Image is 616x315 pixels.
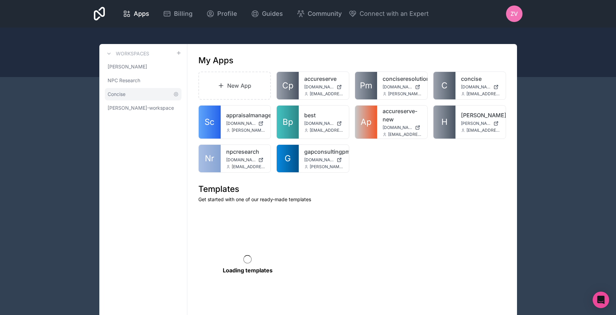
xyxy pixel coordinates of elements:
[304,121,334,126] span: [DOMAIN_NAME]
[304,121,343,126] a: [DOMAIN_NAME]
[198,72,271,100] a: New App
[205,153,214,164] span: Nr
[199,145,221,172] a: Nr
[355,72,377,99] a: Pm
[226,148,265,156] a: npcresearch
[361,117,372,128] span: Ap
[282,80,294,91] span: Cp
[108,91,125,98] span: Concise
[262,9,283,19] span: Guides
[304,148,343,156] a: gapconsultingpm
[285,153,291,164] span: G
[205,117,214,128] span: Sc
[105,88,181,100] a: Concise
[105,74,181,87] a: NPC Research
[461,75,500,83] a: concise
[388,91,422,97] span: [PERSON_NAME][EMAIL_ADDRESS][DOMAIN_NAME]
[310,164,343,170] span: [PERSON_NAME][EMAIL_ADDRESS][DOMAIN_NAME]
[105,50,149,58] a: Workspaces
[308,9,342,19] span: Community
[277,72,299,99] a: Cp
[199,106,221,139] a: Sc
[304,84,334,90] span: [DOMAIN_NAME]
[304,157,343,163] a: [DOMAIN_NAME]
[304,111,343,119] a: best
[310,91,343,97] span: [EMAIL_ADDRESS][DOMAIN_NAME]
[355,106,377,139] a: Ap
[466,128,500,133] span: [EMAIL_ADDRESS][DOMAIN_NAME]
[174,9,192,19] span: Billing
[226,111,265,119] a: appraisalmanagement
[441,80,448,91] span: C
[277,106,299,139] a: Bp
[108,105,174,111] span: [PERSON_NAME]-workspace
[388,132,422,137] span: [EMAIL_ADDRESS][DOMAIN_NAME]
[223,266,273,274] p: Loading templates
[108,63,147,70] span: [PERSON_NAME]
[461,111,500,119] a: [PERSON_NAME]
[134,9,149,19] span: Apps
[360,80,372,91] span: Pm
[383,125,422,130] a: [DOMAIN_NAME]
[461,84,500,90] a: [DOMAIN_NAME]
[217,9,237,19] span: Profile
[383,125,412,130] span: [DOMAIN_NAME]
[360,9,429,19] span: Connect with an Expert
[116,50,149,57] h3: Workspaces
[117,6,155,21] a: Apps
[304,157,334,163] span: [DOMAIN_NAME]
[277,145,299,172] a: G
[201,6,243,21] a: Profile
[383,107,422,123] a: accureserve-new
[433,106,455,139] a: H
[349,9,429,19] button: Connect with an Expert
[593,292,609,308] div: Open Intercom Messenger
[105,61,181,73] a: [PERSON_NAME]
[461,121,500,126] a: [PERSON_NAME][DOMAIN_NAME]
[226,121,256,126] span: [DOMAIN_NAME]
[310,128,343,133] span: [EMAIL_ADDRESS][DOMAIN_NAME]
[304,84,343,90] a: [DOMAIN_NAME]
[383,75,422,83] a: conciseresolution
[198,196,506,203] p: Get started with one of our ready-made templates
[461,121,491,126] span: [PERSON_NAME][DOMAIN_NAME]
[433,72,455,99] a: C
[108,77,140,84] span: NPC Research
[198,55,233,66] h1: My Apps
[232,128,265,133] span: [PERSON_NAME][EMAIL_ADDRESS][DOMAIN_NAME]
[383,84,412,90] span: [DOMAIN_NAME]
[226,157,265,163] a: [DOMAIN_NAME]
[105,102,181,114] a: [PERSON_NAME]-workspace
[157,6,198,21] a: Billing
[461,84,491,90] span: [DOMAIN_NAME]
[198,184,506,195] h1: Templates
[283,117,293,128] span: Bp
[226,157,256,163] span: [DOMAIN_NAME]
[466,91,500,97] span: [EMAIL_ADDRESS][DOMAIN_NAME]
[441,117,448,128] span: H
[232,164,265,170] span: [EMAIL_ADDRESS][DOMAIN_NAME]
[383,84,422,90] a: [DOMAIN_NAME]
[291,6,347,21] a: Community
[510,10,518,18] span: ZV
[226,121,265,126] a: [DOMAIN_NAME]
[245,6,288,21] a: Guides
[304,75,343,83] a: accureserve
